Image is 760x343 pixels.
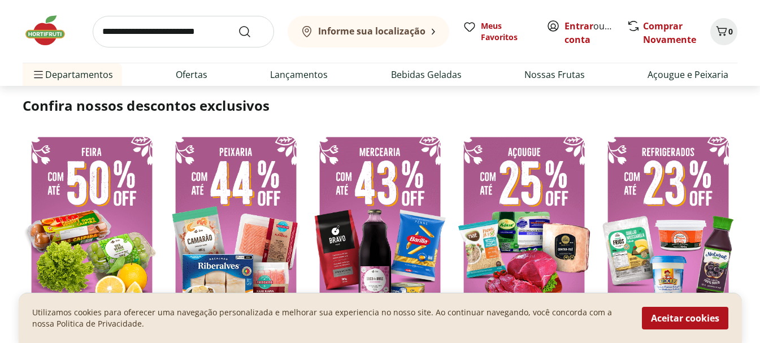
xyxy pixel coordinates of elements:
[318,25,425,37] b: Informe sua localização
[524,68,585,81] a: Nossas Frutas
[564,20,593,32] a: Entrar
[311,128,449,313] img: mercearia
[599,128,737,313] img: resfriados
[710,18,737,45] button: Carrinho
[32,61,45,88] button: Menu
[642,307,728,329] button: Aceitar cookies
[481,20,533,43] span: Meus Favoritos
[23,14,79,47] img: Hortifruti
[391,68,462,81] a: Bebidas Geladas
[238,25,265,38] button: Submit Search
[564,20,627,46] a: Criar conta
[32,61,113,88] span: Departamentos
[23,97,737,115] h2: Confira nossos descontos exclusivos
[23,128,161,313] img: feira
[270,68,328,81] a: Lançamentos
[463,20,533,43] a: Meus Favoritos
[648,68,728,81] a: Açougue e Peixaria
[167,128,305,313] img: pescados
[93,16,274,47] input: search
[455,128,593,313] img: açougue
[32,307,628,329] p: Utilizamos cookies para oferecer uma navegação personalizada e melhorar sua experiencia no nosso ...
[176,68,207,81] a: Ofertas
[728,26,733,37] span: 0
[643,20,696,46] a: Comprar Novamente
[564,19,615,46] span: ou
[288,16,449,47] button: Informe sua localização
